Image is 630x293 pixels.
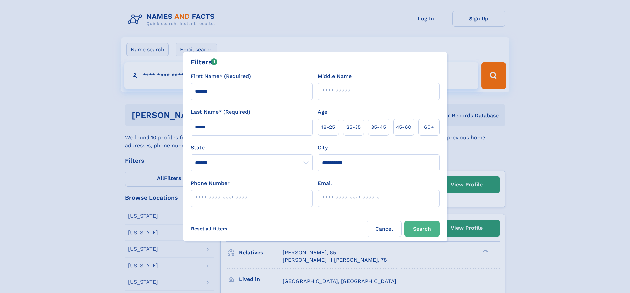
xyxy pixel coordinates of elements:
[404,221,440,237] button: Search
[321,123,335,131] span: 18‑25
[191,179,230,187] label: Phone Number
[191,57,218,67] div: Filters
[424,123,434,131] span: 60+
[191,72,251,80] label: First Name* (Required)
[346,123,361,131] span: 25‑35
[318,179,332,187] label: Email
[318,144,328,152] label: City
[187,221,231,237] label: Reset all filters
[318,108,327,116] label: Age
[396,123,411,131] span: 45‑60
[191,108,250,116] label: Last Name* (Required)
[318,72,352,80] label: Middle Name
[371,123,386,131] span: 35‑45
[367,221,402,237] label: Cancel
[191,144,313,152] label: State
